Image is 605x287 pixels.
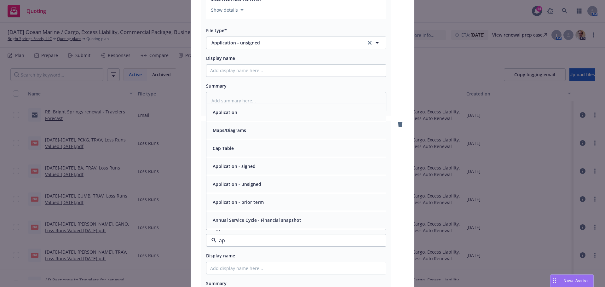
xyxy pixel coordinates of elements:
[213,163,256,169] button: Application - signed
[563,278,588,283] span: Nova Assist
[206,262,386,274] input: Add display name here...
[396,121,404,128] a: remove
[213,127,246,134] button: Maps/Diagrams
[216,237,373,244] input: Filter by keyword
[213,181,261,187] button: Application - unsigned
[211,39,357,46] span: Application - unsigned
[206,55,235,61] span: Display name
[213,145,234,152] button: Cap Table
[206,65,386,77] input: Add display name here...
[213,217,301,223] button: Annual Service Cycle - Financial snapshot
[209,6,246,14] button: Show details
[206,253,235,259] span: Display name
[206,27,227,33] span: File type*
[550,275,558,287] div: Drag to move
[206,280,227,286] span: Summary
[366,39,373,47] a: clear selection
[213,109,237,116] button: Application
[206,83,227,89] span: Summary
[213,199,264,205] button: Application - prior term
[550,274,594,287] button: Nova Assist
[206,37,386,49] button: Application - unsignedclear selection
